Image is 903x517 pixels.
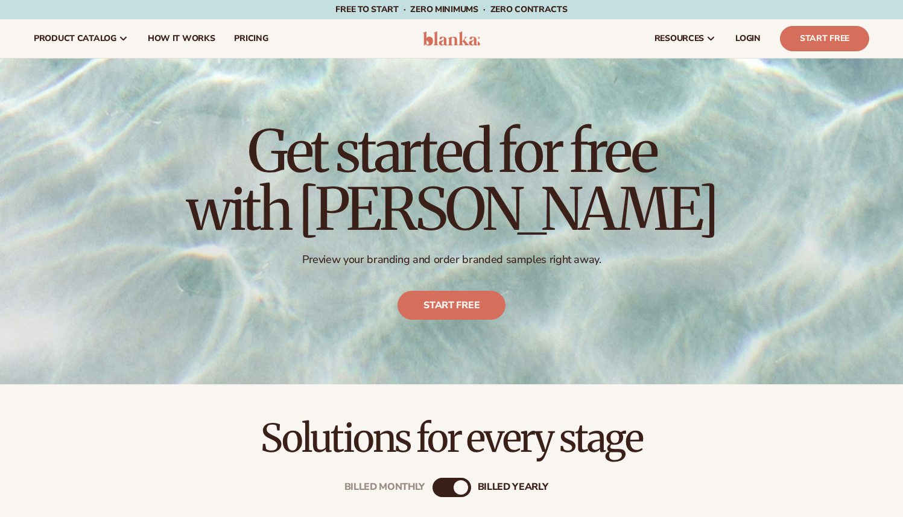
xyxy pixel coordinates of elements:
a: resources [645,19,726,58]
span: Free to start · ZERO minimums · ZERO contracts [335,4,567,15]
h1: Get started for free with [PERSON_NAME] [186,122,717,238]
p: Preview your branding and order branded samples right away. [186,253,717,267]
span: resources [654,34,704,43]
div: Billed Monthly [344,481,425,493]
h2: Solutions for every stage [34,418,869,458]
span: product catalog [34,34,116,43]
a: LOGIN [726,19,770,58]
a: How It Works [138,19,225,58]
div: billed Yearly [478,481,548,493]
a: Start free [398,291,505,320]
span: How It Works [148,34,215,43]
a: Start Free [780,26,869,51]
img: logo [423,31,480,46]
span: pricing [234,34,268,43]
a: product catalog [24,19,138,58]
span: LOGIN [735,34,761,43]
a: pricing [224,19,277,58]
